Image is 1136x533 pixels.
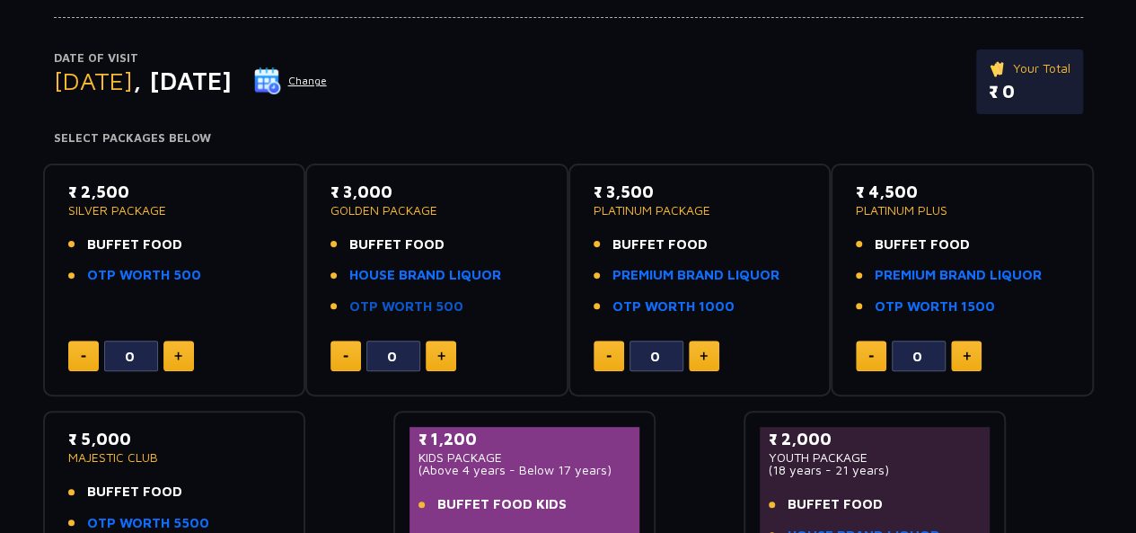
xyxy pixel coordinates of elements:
[68,180,281,204] p: ₹ 2,500
[594,180,806,204] p: ₹ 3,500
[349,265,501,286] a: HOUSE BRAND LIQUOR
[769,427,982,451] p: ₹ 2,000
[343,355,348,358] img: minus
[606,355,612,358] img: minus
[54,66,133,95] span: [DATE]
[349,297,463,317] a: OTP WORTH 500
[788,494,883,515] span: BUFFET FOOD
[87,482,182,502] span: BUFFET FOOD
[330,180,543,204] p: ₹ 3,000
[856,180,1069,204] p: ₹ 4,500
[612,265,779,286] a: PREMIUM BRAND LIQUOR
[769,451,982,464] p: YOUTH PACKAGE
[54,131,1083,146] h4: Select Packages Below
[989,58,1070,78] p: Your Total
[133,66,232,95] span: , [DATE]
[174,351,182,360] img: plus
[700,351,708,360] img: plus
[612,297,735,317] a: OTP WORTH 1000
[68,451,281,464] p: MAJESTIC CLUB
[856,204,1069,217] p: PLATINUM PLUS
[253,67,328,95] button: Change
[612,235,708,255] span: BUFFET FOOD
[868,355,874,358] img: minus
[437,494,567,515] span: BUFFET FOOD KIDS
[769,464,982,476] p: (18 years - 21 years)
[875,235,970,255] span: BUFFET FOOD
[349,235,445,255] span: BUFFET FOOD
[81,355,86,358] img: minus
[418,451,631,464] p: KIDS PACKAGE
[594,204,806,217] p: PLATINUM PACKAGE
[68,427,281,451] p: ₹ 5,000
[875,297,995,317] a: OTP WORTH 1500
[418,464,631,476] p: (Above 4 years - Below 17 years)
[68,204,281,217] p: SILVER PACKAGE
[963,351,971,360] img: plus
[330,204,543,217] p: GOLDEN PACKAGE
[989,78,1070,105] p: ₹ 0
[87,235,182,255] span: BUFFET FOOD
[989,58,1008,78] img: ticket
[875,265,1042,286] a: PREMIUM BRAND LIQUOR
[437,351,445,360] img: plus
[54,49,328,67] p: Date of Visit
[87,265,201,286] a: OTP WORTH 500
[418,427,631,451] p: ₹ 1,200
